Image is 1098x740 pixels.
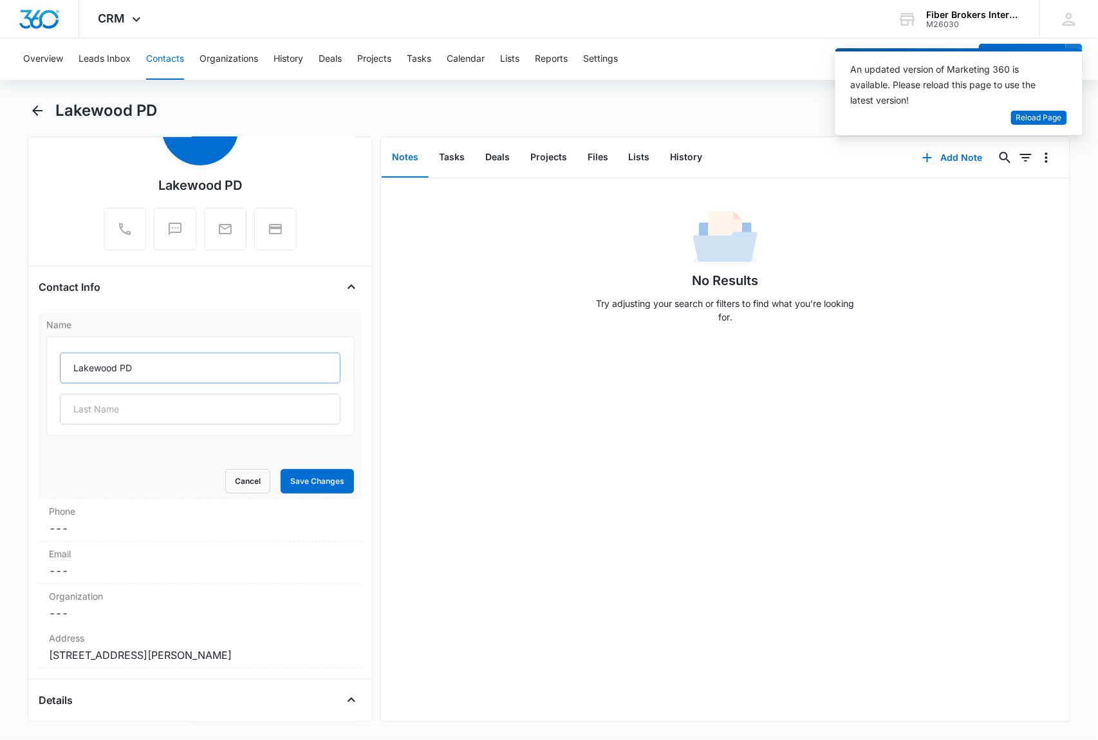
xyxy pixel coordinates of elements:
[1036,147,1057,168] button: Overflow Menu
[577,138,619,178] button: Files
[39,584,362,626] div: Organization---
[1016,112,1062,124] span: Reload Page
[319,39,342,80] button: Deals
[39,499,362,542] div: Phone---
[28,100,48,121] button: Back
[39,542,362,584] div: Email---
[619,138,660,178] button: Lists
[909,142,995,173] button: Add Note
[693,207,758,271] img: No Data
[851,62,1052,108] div: An updated version of Marketing 360 is available. Please reload this page to use the latest version!
[660,138,713,178] button: History
[927,10,1021,20] div: account name
[49,563,351,578] dd: ---
[55,101,157,120] h1: Lakewood PD
[39,692,73,708] h4: Details
[49,606,351,621] dd: ---
[225,469,270,494] button: Cancel
[583,39,618,80] button: Settings
[146,39,184,80] button: Contacts
[979,44,1066,75] button: Add Contact
[49,521,351,536] dd: ---
[46,318,354,331] label: Name
[500,39,519,80] button: Lists
[341,690,362,710] button: Close
[357,39,391,80] button: Projects
[98,12,126,25] span: CRM
[535,39,568,80] button: Reports
[590,297,861,324] p: Try adjusting your search or filters to find what you’re looking for.
[39,626,362,669] div: Address[STREET_ADDRESS][PERSON_NAME]
[447,39,485,80] button: Calendar
[39,279,100,295] h4: Contact Info
[274,39,303,80] button: History
[60,353,340,384] input: First Name
[407,39,431,80] button: Tasks
[995,147,1016,168] button: Search...
[520,138,577,178] button: Projects
[49,647,351,663] dd: [STREET_ADDRESS][PERSON_NAME]
[693,271,759,290] h1: No Results
[1011,111,1067,125] button: Reload Page
[382,138,429,178] button: Notes
[49,589,351,603] label: Organization
[475,138,520,178] button: Deals
[49,547,351,560] label: Email
[158,176,242,195] div: Lakewood PD
[429,138,475,178] button: Tasks
[281,469,354,494] button: Save Changes
[1016,147,1036,168] button: Filters
[49,504,351,518] label: Phone
[927,20,1021,29] div: account id
[79,39,131,80] button: Leads Inbox
[49,631,351,645] label: Address
[200,39,258,80] button: Organizations
[341,277,362,297] button: Close
[23,39,63,80] button: Overview
[60,394,340,425] input: Last Name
